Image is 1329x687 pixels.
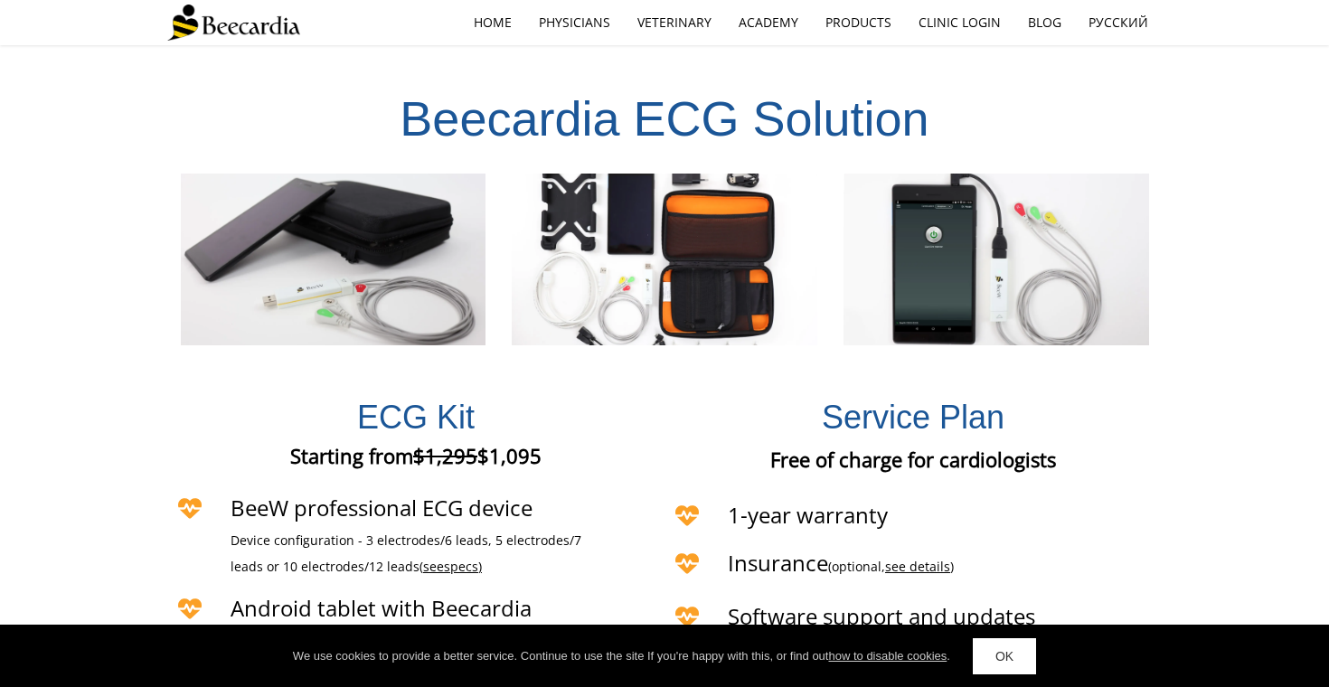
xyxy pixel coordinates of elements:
a: Products [812,2,905,43]
span: ECG Kit [357,399,475,436]
span: $1,295 [413,442,477,469]
span: Free of charge for cardiologists [770,446,1056,473]
div: We use cookies to provide a better service. Continue to use the site If you're happy with this, o... [293,647,950,665]
a: how to disable cookies [828,649,947,663]
a: seespecs) [423,560,482,575]
a: Veterinary [624,2,725,43]
span: specs) [444,558,482,575]
a: home [460,2,525,43]
span: ( [419,558,423,575]
a: OK [973,638,1036,674]
span: Starting from $1,095 [290,442,542,469]
span: Service Plan [822,399,1004,436]
span: Android tablet with Beecardia application [231,593,532,655]
a: Physicians [525,2,624,43]
a: Blog [1014,2,1075,43]
img: Beecardia [167,5,300,41]
span: Device configuration - 3 electrodes/6 leads, 5 electrodes/7 leads or 10 electrodes/12 leads [231,532,581,575]
span: Insurance [728,548,954,578]
span: Software support and updates [728,601,1035,631]
span: 1-year warranty [728,500,888,530]
span: (optional, ) [828,558,954,575]
a: Academy [725,2,812,43]
span: see [423,558,444,575]
span: Beecardia ECG Solution [400,91,928,146]
a: Русский [1075,2,1162,43]
span: BeeW professional ECG device [231,493,533,522]
a: see details [885,558,950,575]
a: Clinic Login [905,2,1014,43]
